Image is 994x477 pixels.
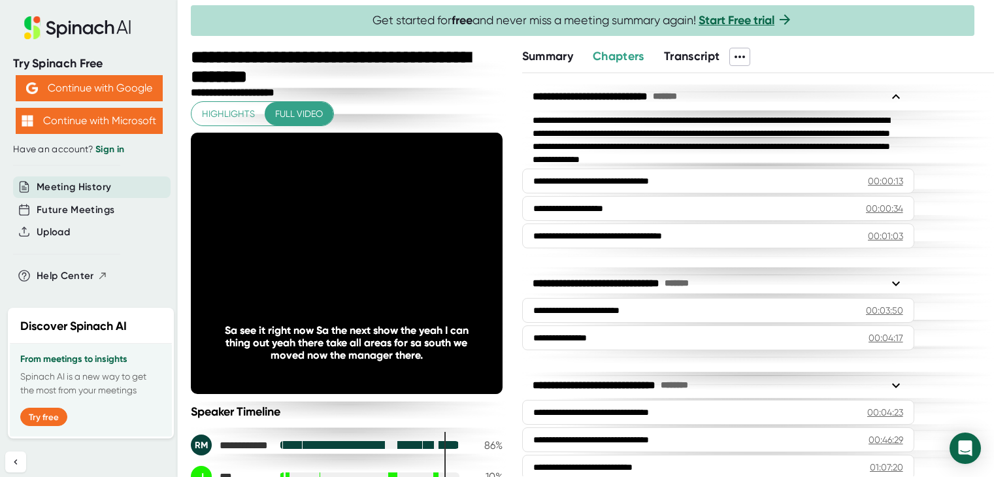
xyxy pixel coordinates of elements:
[191,404,503,419] div: Speaker Timeline
[191,435,212,455] div: RM
[222,324,471,361] div: Sa see it right now Sa the next show the yeah I can thing out yeah there take all areas for sa so...
[37,269,94,284] span: Help Center
[191,435,269,455] div: Robert Milam
[26,82,38,94] img: Aehbyd4JwY73AAAAAElFTkSuQmCC
[869,331,903,344] div: 00:04:17
[867,406,903,419] div: 00:04:23
[950,433,981,464] div: Open Intercom Messenger
[699,13,774,27] a: Start Free trial
[866,304,903,317] div: 00:03:50
[5,452,26,472] button: Collapse sidebar
[191,102,265,126] button: Highlights
[37,180,111,195] button: Meeting History
[522,49,573,63] span: Summary
[16,108,163,134] button: Continue with Microsoft
[522,48,573,65] button: Summary
[470,439,503,452] div: 86 %
[275,106,323,122] span: Full video
[13,56,165,71] div: Try Spinach Free
[664,48,720,65] button: Transcript
[20,318,127,335] h2: Discover Spinach AI
[869,433,903,446] div: 00:46:29
[37,203,114,218] button: Future Meetings
[20,408,67,426] button: Try free
[13,144,165,156] div: Have an account?
[452,13,472,27] b: free
[37,269,108,284] button: Help Center
[20,354,161,365] h3: From meetings to insights
[868,229,903,242] div: 00:01:03
[37,225,70,240] button: Upload
[16,75,163,101] button: Continue with Google
[202,106,255,122] span: Highlights
[593,49,644,63] span: Chapters
[20,370,161,397] p: Spinach AI is a new way to get the most from your meetings
[866,202,903,215] div: 00:00:34
[265,102,333,126] button: Full video
[870,461,903,474] div: 01:07:20
[373,13,793,28] span: Get started for and never miss a meeting summary again!
[593,48,644,65] button: Chapters
[95,144,124,155] a: Sign in
[868,174,903,188] div: 00:00:13
[664,49,720,63] span: Transcript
